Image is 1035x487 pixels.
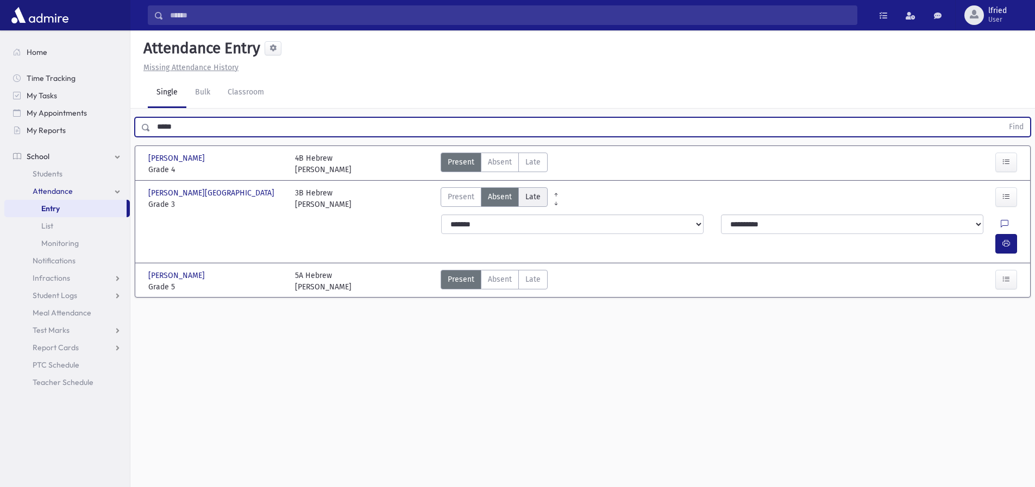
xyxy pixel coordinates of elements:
span: My Reports [27,125,66,135]
div: 4B Hebrew [PERSON_NAME] [295,153,352,175]
span: Monitoring [41,238,79,248]
a: My Appointments [4,104,130,122]
a: My Reports [4,122,130,139]
span: PTC Schedule [33,360,79,370]
span: [PERSON_NAME][GEOGRAPHIC_DATA] [148,187,277,199]
a: Time Tracking [4,69,130,87]
a: Notifications [4,252,130,269]
span: User [988,15,1007,24]
span: School [27,151,49,161]
a: Monitoring [4,235,130,252]
img: AdmirePro [9,4,71,26]
span: Student Logs [33,290,77,300]
a: Meal Attendance [4,304,130,321]
a: PTC Schedule [4,356,130,374]
button: Find [1002,118,1030,136]
a: Home [4,43,130,61]
span: [PERSON_NAME] [148,153,207,164]
u: Missing Attendance History [143,63,239,72]
span: lfried [988,7,1007,15]
a: List [4,217,130,235]
div: AttTypes [441,153,548,175]
span: Time Tracking [27,73,76,83]
span: Home [27,47,47,57]
a: Students [4,165,130,182]
span: [PERSON_NAME] [148,270,207,281]
span: Report Cards [33,343,79,352]
div: AttTypes [441,187,548,210]
span: Late [525,274,541,285]
a: Classroom [219,78,273,108]
a: Report Cards [4,339,130,356]
span: Meal Attendance [33,308,91,318]
a: Infractions [4,269,130,287]
span: Late [525,156,541,168]
a: Entry [4,200,127,217]
a: Student Logs [4,287,130,304]
div: 3B Hebrew [PERSON_NAME] [295,187,352,210]
span: My Appointments [27,108,87,118]
a: Bulk [186,78,219,108]
span: Late [525,191,541,203]
a: School [4,148,130,165]
span: Students [33,169,62,179]
h5: Attendance Entry [139,39,260,58]
span: Infractions [33,273,70,283]
a: My Tasks [4,87,130,104]
span: Grade 3 [148,199,284,210]
span: Test Marks [33,325,70,335]
a: Teacher Schedule [4,374,130,391]
span: Notifications [33,256,76,265]
span: Grade 5 [148,281,284,293]
span: Absent [488,156,512,168]
a: Single [148,78,186,108]
span: Present [448,274,474,285]
span: Attendance [33,186,73,196]
span: Entry [41,204,60,213]
a: Test Marks [4,321,130,339]
span: Present [448,156,474,168]
a: Missing Attendance History [139,63,239,72]
div: AttTypes [441,270,548,293]
span: Absent [488,274,512,285]
span: Absent [488,191,512,203]
div: 5A Hebrew [PERSON_NAME] [295,270,352,293]
span: Present [448,191,474,203]
span: My Tasks [27,91,57,100]
span: List [41,221,53,231]
span: Teacher Schedule [33,377,93,387]
span: Grade 4 [148,164,284,175]
a: Attendance [4,182,130,200]
input: Search [164,5,857,25]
